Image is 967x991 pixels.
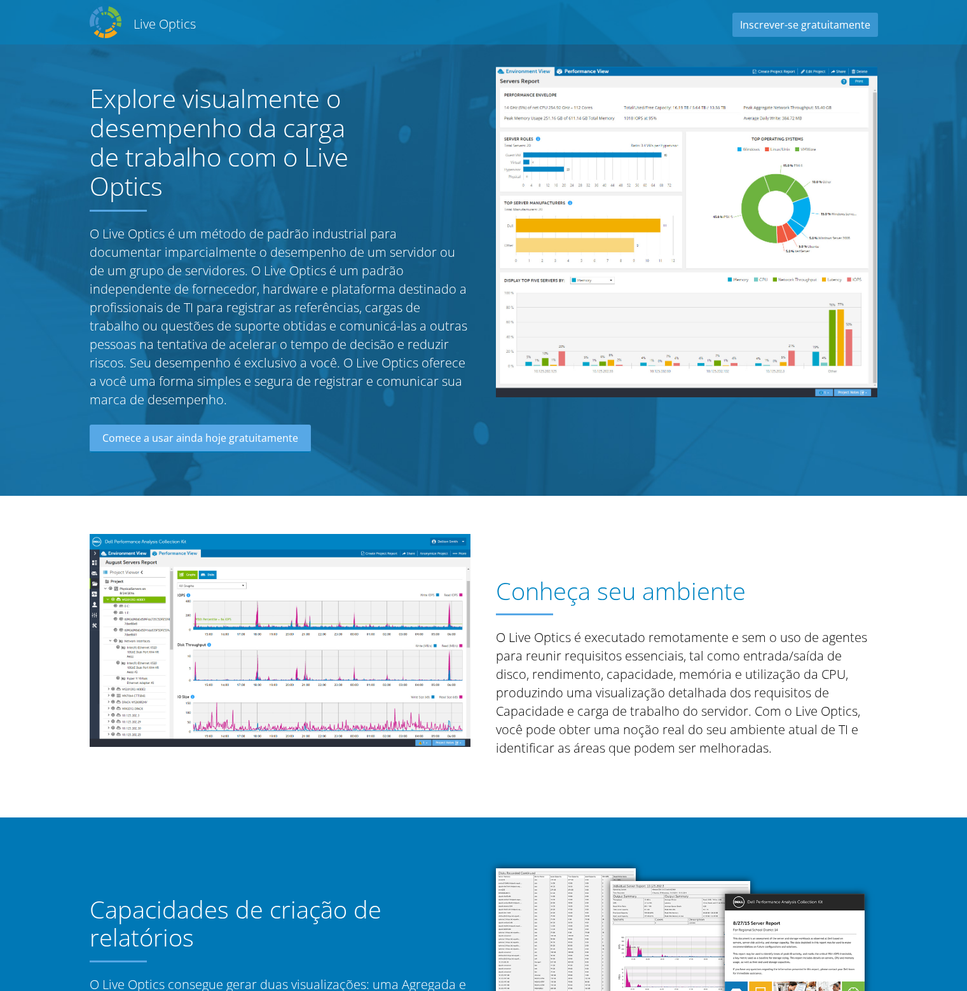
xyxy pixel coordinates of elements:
h1: Explore visualmente o desempenho da carga de trabalho com o Live Optics [90,84,376,201]
img: Dell Dpack [90,6,121,38]
h1: Capacidades de criação de relatórios [90,896,465,951]
a: Inscrever-se gratuitamente [732,13,878,37]
h1: Conheça seu ambiente [496,577,871,605]
p: O Live Optics é um método de padrão industrial para documentar imparcialmente o desempenho de um ... [90,224,471,409]
a: Comece a usar ainda hoje gratuitamente [90,425,311,453]
img: Server Report [496,67,877,397]
img: Understand Your Environment [90,534,471,747]
p: O Live Optics é executado remotamente e sem o uso de agentes para reunir requisitos essenciais, t... [496,628,877,757]
h2: Live Optics [134,15,196,32]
